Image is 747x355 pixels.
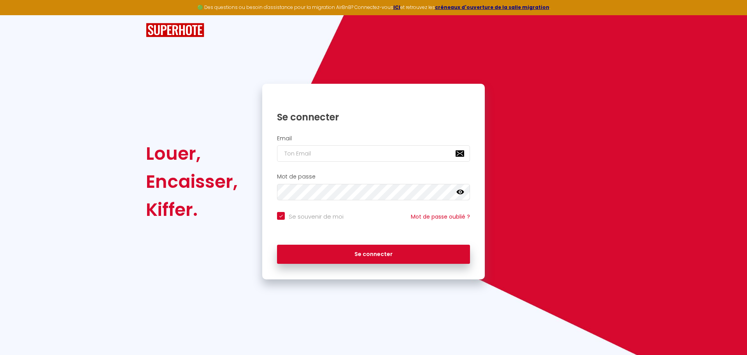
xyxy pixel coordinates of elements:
button: Se connecter [277,245,470,264]
a: créneaux d'ouverture de la salle migration [435,4,549,11]
a: Mot de passe oublié ? [411,213,470,221]
input: Ton Email [277,145,470,162]
a: ICI [393,4,400,11]
h2: Mot de passe [277,173,470,180]
div: Kiffer. [146,196,238,224]
div: Louer, [146,140,238,168]
div: Encaisser, [146,168,238,196]
h2: Email [277,135,470,142]
img: SuperHote logo [146,23,204,37]
h1: Se connecter [277,111,470,123]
